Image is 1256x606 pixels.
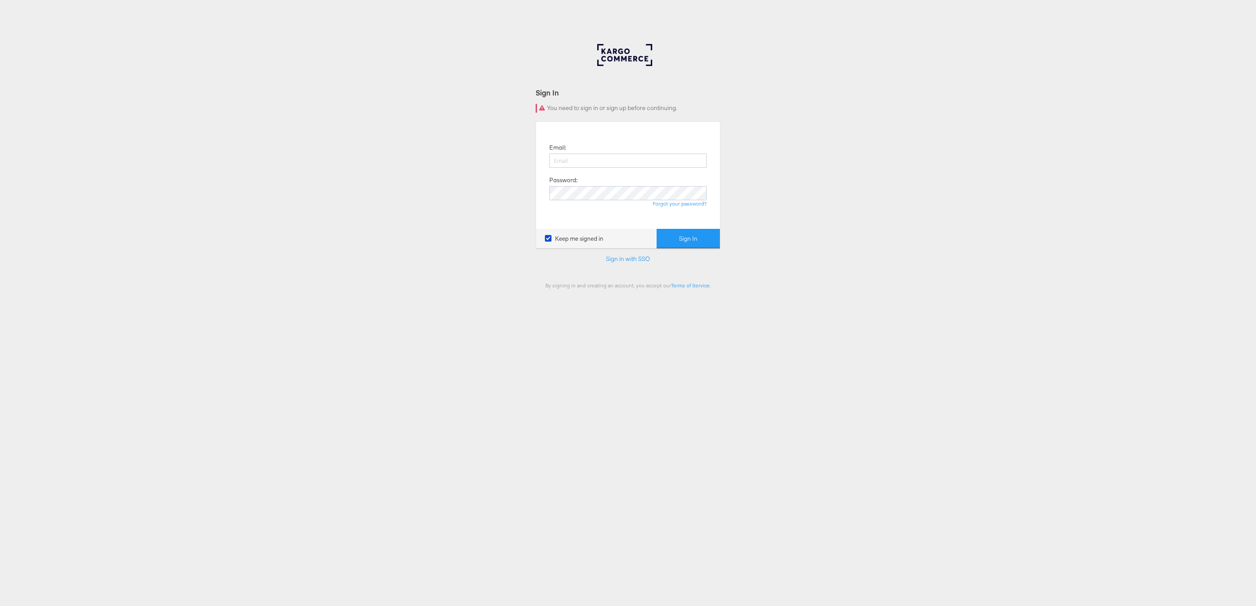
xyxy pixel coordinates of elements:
[536,104,720,113] div: You need to sign in or sign up before continuing.
[549,176,577,184] label: Password:
[549,143,566,152] label: Email:
[653,200,707,207] a: Forgot your password?
[536,282,720,289] div: By signing in and creating an account, you accept our .
[536,88,720,98] div: Sign In
[671,282,710,289] a: Terms of Service
[545,235,603,243] label: Keep me signed in
[657,229,720,249] button: Sign In
[606,255,650,263] a: Sign in with SSO
[549,154,707,168] input: Email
